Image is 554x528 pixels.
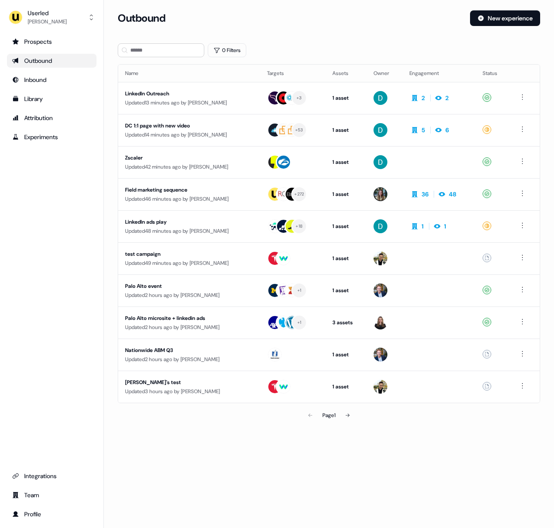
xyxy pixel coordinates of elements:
div: 6 [445,126,449,134]
div: 1 asset [332,126,360,134]
a: Go to outbound experience [7,54,97,68]
div: Inbound [12,75,91,84]
div: Updated 46 minutes ago by [PERSON_NAME] [125,195,253,203]
a: Go to team [7,488,97,502]
div: Page 1 [322,411,335,420]
a: Go to experiments [7,130,97,144]
div: 1 asset [332,286,360,295]
div: Palo Alto microsite + linkedin ads [125,314,253,323]
a: Go to profile [7,507,97,521]
div: + 1 [297,319,302,326]
div: Outbound [12,56,91,65]
div: 1 asset [332,350,360,359]
div: 3 assets [332,318,360,327]
div: + 272 [294,190,304,198]
th: Owner [367,65,402,82]
button: Userled[PERSON_NAME] [7,7,97,28]
th: Assets [325,65,367,82]
a: Go to Inbound [7,73,97,87]
div: LinkedIn Outreach [125,89,253,98]
div: 1 asset [332,190,360,199]
th: Targets [260,65,325,82]
th: Name [118,65,260,82]
div: Updated 3 hours ago by [PERSON_NAME] [125,387,253,396]
div: 1 asset [332,382,360,391]
div: 1 asset [332,94,360,102]
div: 5 [422,126,425,134]
div: 48 [449,190,456,199]
a: Go to integrations [7,469,97,483]
button: 0 Filters [208,43,246,57]
img: Geneviève [374,316,387,329]
div: Integrations [12,472,91,480]
div: Updated 48 minutes ago by [PERSON_NAME] [125,227,253,235]
div: Profile [12,510,91,518]
div: DC 1:1 page with new video [125,121,253,130]
img: Yann [374,284,387,297]
div: Library [12,95,91,103]
div: Updated 49 minutes ago by [PERSON_NAME] [125,259,253,267]
div: Field marketing sequence [125,186,253,194]
div: + 53 [295,126,303,134]
div: Userled [28,9,67,17]
div: Updated 42 minutes ago by [PERSON_NAME] [125,163,253,171]
div: Updated 13 minutes ago by [PERSON_NAME] [125,98,253,107]
div: Updated 2 hours ago by [PERSON_NAME] [125,323,253,332]
div: Team [12,491,91,499]
div: Attribution [12,114,91,122]
h3: Outbound [118,12,165,25]
a: Go to attribution [7,111,97,125]
th: Engagement [403,65,476,82]
img: Zsolt [374,380,387,394]
div: + 18 [296,222,303,230]
div: Updated 2 hours ago by [PERSON_NAME] [125,355,253,364]
img: Yann [374,348,387,362]
img: Zsolt [374,251,387,265]
div: Experiments [12,133,91,141]
div: + 1 [297,287,302,294]
a: Go to prospects [7,35,97,49]
div: [PERSON_NAME] [28,17,67,26]
div: 1 asset [332,158,360,166]
img: David [374,219,387,233]
div: test campaign [125,250,253,258]
div: 1 [444,222,446,231]
div: 1 asset [332,254,360,263]
div: [PERSON_NAME]'s test [125,378,253,387]
div: 36 [422,190,428,199]
div: LinkedIn ads play [125,218,253,226]
div: 2 [445,94,449,102]
div: Nationwide ABM Q3 [125,346,253,355]
img: Charlotte [374,187,387,201]
th: Status [476,65,510,82]
div: + 3 [296,94,302,102]
div: 1 [422,222,424,231]
img: David [374,155,387,169]
div: Zscaler [125,153,253,162]
img: David [374,91,387,105]
div: Prospects [12,37,91,46]
a: Go to templates [7,92,97,106]
div: 2 [422,94,425,102]
div: Palo Alto event [125,282,253,290]
button: New experience [470,10,540,26]
div: Updated 14 minutes ago by [PERSON_NAME] [125,130,253,139]
div: 1 asset [332,222,360,231]
div: Updated 2 hours ago by [PERSON_NAME] [125,291,253,300]
img: David [374,123,387,137]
